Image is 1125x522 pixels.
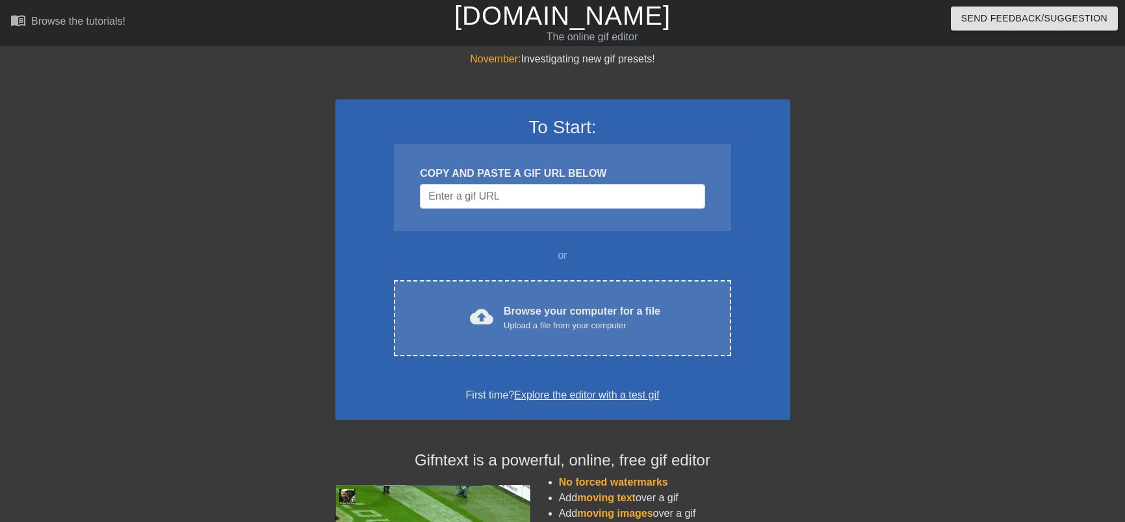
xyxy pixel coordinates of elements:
[352,387,773,403] div: First time?
[559,476,668,488] span: No forced watermarks
[335,51,790,67] div: Investigating new gif presets!
[559,490,790,506] li: Add over a gif
[559,506,790,521] li: Add over a gif
[951,7,1118,31] button: Send Feedback/Suggestion
[961,10,1107,27] span: Send Feedback/Suggestion
[514,389,659,400] a: Explore the editor with a test gif
[335,451,790,470] h4: Gifntext is a powerful, online, free gif editor
[470,305,493,328] span: cloud_upload
[31,16,125,27] div: Browse the tutorials!
[577,492,636,503] span: moving text
[10,12,125,33] a: Browse the tutorials!
[577,508,653,519] span: moving images
[420,166,705,181] div: COPY AND PASTE A GIF URL BELOW
[420,184,705,209] input: Username
[454,1,671,30] a: [DOMAIN_NAME]
[369,248,756,263] div: or
[504,319,660,332] div: Upload a file from your computer
[381,29,803,45] div: The online gif editor
[352,116,773,138] h3: To Start:
[10,12,26,28] span: menu_book
[470,53,521,64] span: November:
[504,304,660,332] div: Browse your computer for a file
